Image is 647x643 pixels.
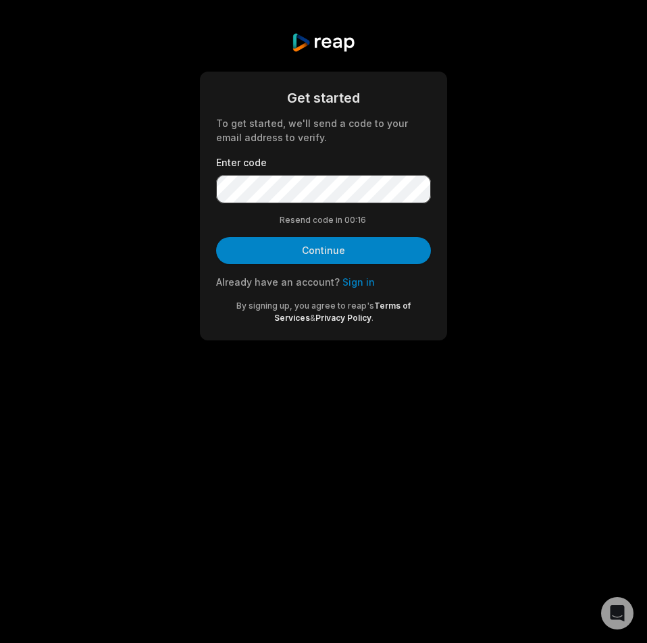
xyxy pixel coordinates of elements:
span: . [371,313,373,323]
label: Enter code [216,155,431,170]
a: Privacy Policy [315,313,371,323]
div: Open Intercom Messenger [601,597,633,629]
a: Terms of Services [274,301,411,323]
a: Sign in [342,276,375,288]
span: & [310,313,315,323]
div: Get started [216,88,431,108]
span: Already have an account? [216,276,340,288]
img: reap [291,32,355,53]
button: Continue [216,237,431,264]
span: By signing up, you agree to reap's [236,301,374,311]
div: Resend code in 00: [216,214,431,226]
div: To get started, we'll send a code to your email address to verify. [216,116,431,145]
span: 16 [357,214,368,226]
